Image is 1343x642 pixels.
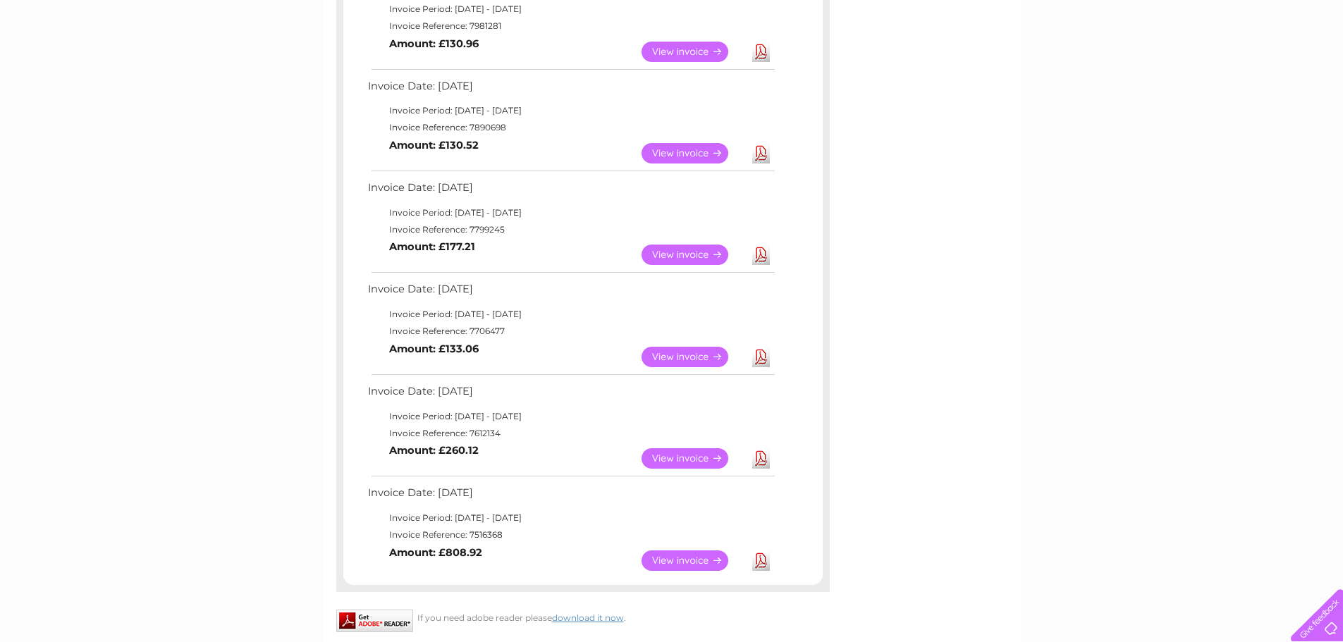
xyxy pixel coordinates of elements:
[364,102,777,119] td: Invoice Period: [DATE] - [DATE]
[364,323,777,340] td: Invoice Reference: 7706477
[1249,60,1284,70] a: Contact
[752,42,770,62] a: Download
[642,448,745,469] a: View
[364,408,777,425] td: Invoice Period: [DATE] - [DATE]
[552,612,624,623] a: download it now
[364,77,777,103] td: Invoice Date: [DATE]
[1130,60,1161,70] a: Energy
[1220,60,1241,70] a: Blog
[752,448,770,469] a: Download
[336,610,830,623] div: If you need adobe reader please .
[364,425,777,442] td: Invoice Reference: 7612134
[642,245,745,265] a: View
[364,280,777,306] td: Invoice Date: [DATE]
[642,550,745,571] a: View
[752,143,770,163] a: Download
[364,204,777,221] td: Invoice Period: [DATE] - [DATE]
[364,119,777,136] td: Invoice Reference: 7890698
[364,526,777,543] td: Invoice Reference: 7516368
[389,342,479,355] b: Amount: £133.06
[642,42,745,62] a: View
[364,221,777,238] td: Invoice Reference: 7799245
[389,546,482,559] b: Amount: £808.92
[642,143,745,163] a: View
[1170,60,1212,70] a: Telecoms
[389,139,479,152] b: Amount: £130.52
[1296,60,1330,70] a: Log out
[364,510,777,526] td: Invoice Period: [DATE] - [DATE]
[752,347,770,367] a: Download
[752,245,770,265] a: Download
[364,18,777,35] td: Invoice Reference: 7981281
[642,347,745,367] a: View
[1095,60,1122,70] a: Water
[389,444,479,457] b: Amount: £260.12
[389,240,475,253] b: Amount: £177.21
[364,382,777,408] td: Invoice Date: [DATE]
[389,37,479,50] b: Amount: £130.96
[339,8,1005,68] div: Clear Business is a trading name of Verastar Limited (registered in [GEOGRAPHIC_DATA] No. 3667643...
[752,550,770,571] a: Download
[364,483,777,510] td: Invoice Date: [DATE]
[364,1,777,18] td: Invoice Period: [DATE] - [DATE]
[364,178,777,204] td: Invoice Date: [DATE]
[47,37,119,80] img: logo.png
[1077,7,1175,25] a: 0333 014 3131
[364,306,777,323] td: Invoice Period: [DATE] - [DATE]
